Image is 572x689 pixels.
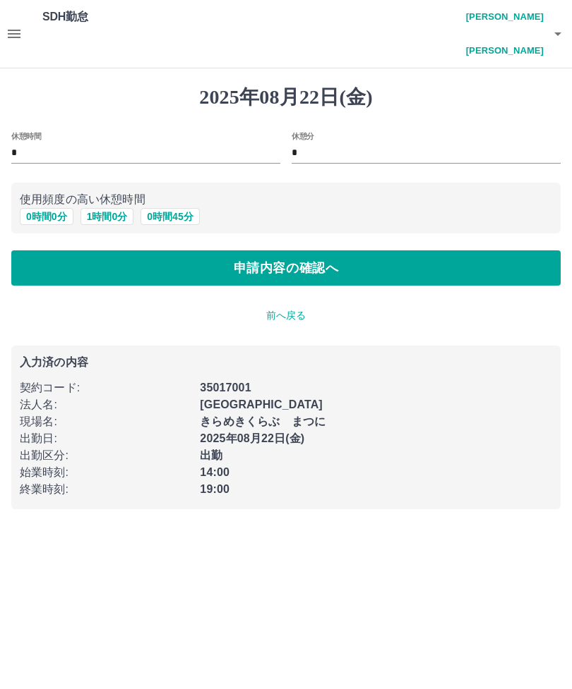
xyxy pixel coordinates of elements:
button: 0時間0分 [20,208,73,225]
button: 申請内容の確認へ [11,250,561,286]
button: 0時間45分 [141,208,199,225]
b: きらめきくらぶ まつに [200,415,326,427]
label: 休憩分 [292,130,314,141]
p: 出勤日 : [20,430,191,447]
p: 入力済の内容 [20,357,552,368]
p: 始業時刻 : [20,464,191,481]
p: 前へ戻る [11,308,561,323]
button: 1時間0分 [81,208,134,225]
b: 出勤 [200,449,222,461]
p: 法人名 : [20,396,191,413]
p: 現場名 : [20,413,191,430]
p: 使用頻度の高い休憩時間 [20,191,552,208]
label: 休憩時間 [11,130,41,141]
b: [GEOGRAPHIC_DATA] [200,398,323,410]
b: 19:00 [200,483,230,495]
p: 終業時刻 : [20,481,191,498]
p: 出勤区分 : [20,447,191,464]
h1: 2025年08月22日(金) [11,85,561,109]
b: 2025年08月22日(金) [200,432,304,444]
p: 契約コード : [20,379,191,396]
b: 35017001 [200,382,251,394]
b: 14:00 [200,466,230,478]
